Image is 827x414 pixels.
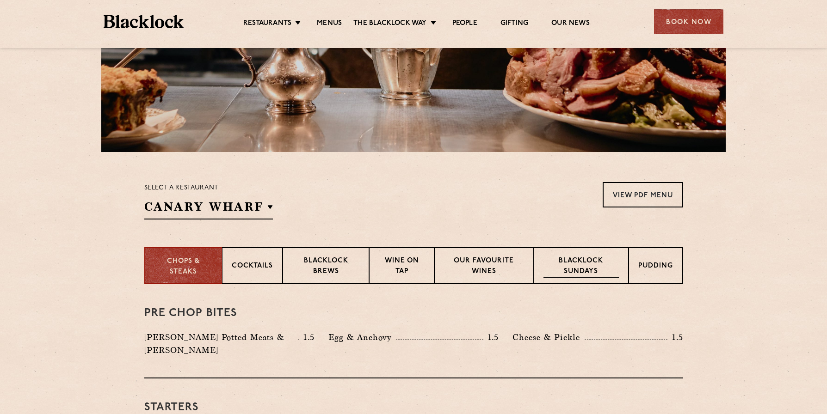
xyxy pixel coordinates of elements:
p: Egg & Anchovy [328,331,396,344]
p: Select a restaurant [144,182,273,194]
p: Wine on Tap [379,256,424,278]
p: Chops & Steaks [154,256,212,277]
p: 1.5 [483,331,499,343]
a: Gifting [500,19,528,29]
p: Our favourite wines [444,256,524,278]
p: 1.5 [667,331,683,343]
p: Cheese & Pickle [512,331,585,344]
a: People [452,19,477,29]
h2: Canary Wharf [144,199,273,219]
p: Cocktails [232,261,273,273]
h3: Pre Chop Bites [144,307,683,319]
a: View PDF Menu [603,182,683,207]
a: Our News [551,19,590,29]
p: Blacklock Sundays [543,256,618,278]
a: The Blacklock Way [353,19,426,29]
p: Blacklock Brews [292,256,360,278]
a: Restaurants [243,19,291,29]
p: Pudding [638,261,673,273]
p: [PERSON_NAME] Potted Meats & [PERSON_NAME] [144,331,298,357]
h3: Starters [144,402,683,414]
p: 1.5 [299,331,315,343]
div: Book Now [654,9,723,34]
a: Menus [317,19,342,29]
img: BL_Textured_Logo-footer-cropped.svg [104,15,184,28]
